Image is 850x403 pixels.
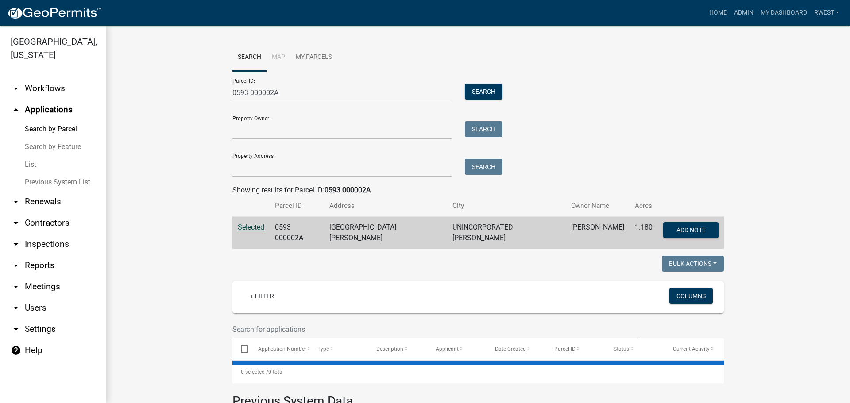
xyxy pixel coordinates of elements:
datatable-header-cell: Select [232,338,249,360]
td: 0593 000002A [270,217,324,249]
span: Current Activity [673,346,710,352]
span: Application Number [258,346,306,352]
i: arrow_drop_down [11,303,21,313]
datatable-header-cell: Parcel ID [546,338,605,360]
datatable-header-cell: Current Activity [665,338,724,360]
i: arrow_drop_down [11,218,21,228]
span: Add Note [676,226,705,234]
th: Address [324,196,448,216]
td: UNINCORPORATED [PERSON_NAME] [447,217,566,249]
td: [GEOGRAPHIC_DATA][PERSON_NAME] [324,217,448,249]
a: Home [706,4,730,21]
span: Parcel ID [554,346,576,352]
i: arrow_drop_down [11,196,21,207]
button: Search [465,159,502,175]
span: Applicant [436,346,459,352]
input: Search for applications [232,320,640,338]
i: arrow_drop_down [11,324,21,334]
i: arrow_drop_up [11,104,21,115]
span: Description [376,346,403,352]
button: Add Note [663,222,719,238]
th: Parcel ID [270,196,324,216]
a: My Parcels [290,43,337,72]
datatable-header-cell: Date Created [487,338,546,360]
strong: 0593 000002A [325,186,371,194]
a: My Dashboard [757,4,811,21]
i: arrow_drop_down [11,281,21,292]
a: Search [232,43,267,72]
th: City [447,196,566,216]
i: arrow_drop_down [11,260,21,271]
a: Selected [238,223,264,231]
th: Owner Name [566,196,630,216]
datatable-header-cell: Type [309,338,368,360]
button: Columns [669,288,713,304]
div: Showing results for Parcel ID: [232,185,724,196]
datatable-header-cell: Description [368,338,427,360]
span: Date Created [495,346,526,352]
th: Acres [630,196,658,216]
span: 0 selected / [241,369,268,375]
i: help [11,345,21,356]
a: Admin [730,4,757,21]
td: [PERSON_NAME] [566,217,630,249]
i: arrow_drop_down [11,83,21,94]
button: Search [465,84,502,100]
td: 1.180 [630,217,658,249]
datatable-header-cell: Status [605,338,665,360]
button: Search [465,121,502,137]
a: + Filter [243,288,281,304]
button: Bulk Actions [662,256,724,272]
span: Status [614,346,629,352]
a: rwest [811,4,843,21]
datatable-header-cell: Application Number [249,338,309,360]
span: Type [317,346,329,352]
i: arrow_drop_down [11,239,21,249]
div: 0 total [232,361,724,383]
datatable-header-cell: Applicant [427,338,487,360]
